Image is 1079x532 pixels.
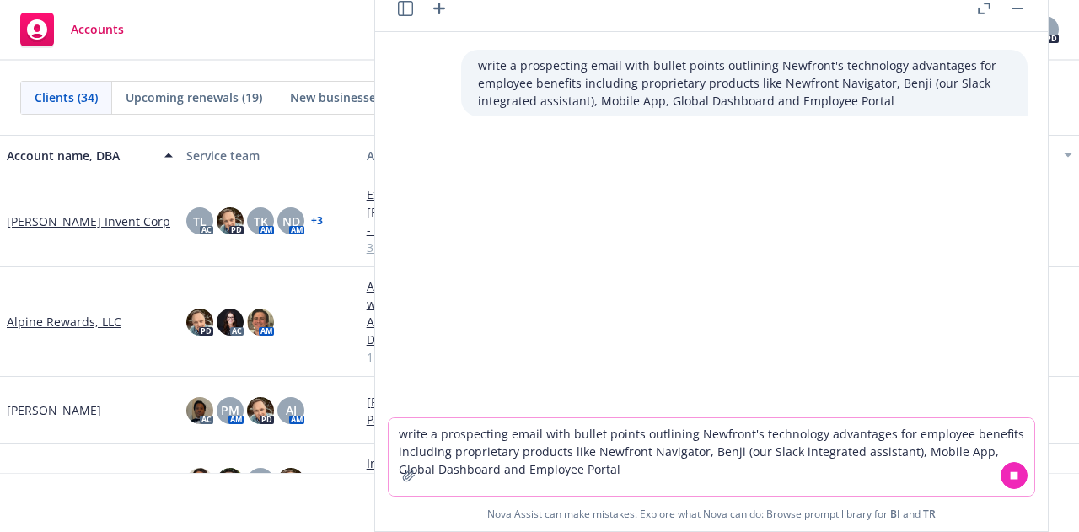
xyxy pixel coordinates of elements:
a: Alpine Rewards, LLC - Directors and Officers [367,313,533,348]
a: TR [923,507,936,521]
a: India Local Policy [367,454,533,472]
a: Accounts [13,6,131,53]
span: New businesses (0) [290,89,399,106]
span: TL [193,212,207,230]
p: write a prospecting email with bullet points outlining Newfront's technology advantages for emplo... [478,56,1011,110]
a: 3 more [367,239,533,256]
a: + 3 [311,216,323,226]
img: photo [217,207,244,234]
a: Armada Systems, Inc. [7,472,128,490]
div: Account name, DBA [7,147,154,164]
button: Active policies [360,135,539,175]
a: [PERSON_NAME] Invent Corp [7,212,170,230]
span: DL [253,472,268,490]
a: Brazil Local Policy [367,472,533,490]
a: Alpine Rewards, LLC [7,313,121,330]
img: photo [186,397,213,424]
img: photo [186,468,213,495]
img: photo [217,309,244,336]
a: [PERSON_NAME] - General Partnership Liability [367,393,533,428]
span: PM [221,401,239,419]
img: photo [247,309,274,336]
img: photo [277,468,304,495]
a: BI [890,507,900,521]
a: 1 more [367,348,533,366]
button: Service team [180,135,359,175]
div: Active policies [367,147,533,164]
span: Clients (34) [35,89,98,106]
div: Service team [186,147,352,164]
span: TK [254,212,268,230]
span: AJ [286,401,297,419]
img: photo [247,397,274,424]
a: Excess $5Mx$5M [367,185,533,203]
span: Upcoming renewals (19) [126,89,262,106]
span: ND [282,212,300,230]
a: [PERSON_NAME] Invent Corp - Management Liability [367,203,533,239]
img: photo [186,309,213,336]
span: Nova Assist can make mistakes. Explore what Nova can do: Browse prompt library for and [487,497,936,531]
span: Accounts [71,23,124,36]
a: Alpine Rewards, LLC - E&O with Cyber [367,277,533,313]
a: [PERSON_NAME] [7,401,101,419]
img: photo [217,468,244,495]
